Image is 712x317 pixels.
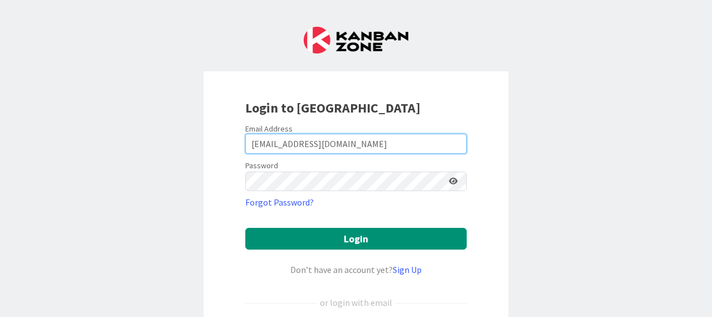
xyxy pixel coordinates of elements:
[317,296,395,309] div: or login with email
[245,99,421,116] b: Login to [GEOGRAPHIC_DATA]
[245,196,314,209] a: Forgot Password?
[245,263,467,276] div: Don’t have an account yet?
[245,160,278,172] label: Password
[393,264,422,275] a: Sign Up
[245,228,467,250] button: Login
[304,27,408,53] img: Kanban Zone
[245,124,293,134] label: Email Address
